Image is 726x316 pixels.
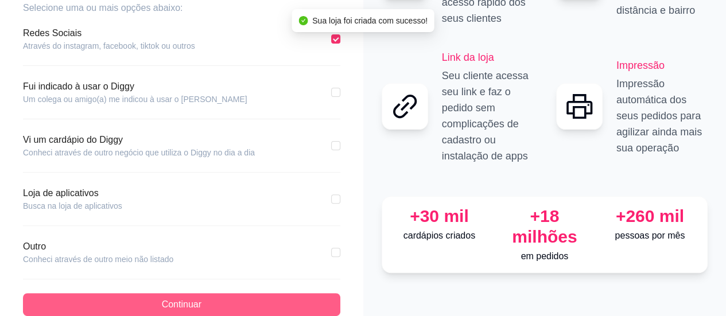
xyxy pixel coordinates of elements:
[496,206,593,247] div: +18 milhões
[23,1,340,15] article: Selecione uma ou mais opções abaixo:
[312,16,428,25] span: Sua loja foi criada com sucesso!
[23,26,195,40] article: Redes Sociais
[23,147,255,158] article: Conheci através de outro negócio que utiliza o Diggy no dia a dia
[442,68,533,164] p: Seu cliente acessa seu link e faz o pedido sem complicações de cadastro ou instalação de apps
[391,229,488,243] p: cardápios criados
[391,206,488,227] div: +30 mil
[23,80,247,93] article: Fui indicado à usar o Diggy
[23,240,173,253] article: Outro
[602,229,698,243] p: pessoas por mês
[23,253,173,265] article: Conheci através de outro meio não listado
[442,49,533,65] h2: Link da loja
[23,40,195,52] article: Através do instagram, facebook, tiktok ou outros
[23,133,255,147] article: Vi um cardápio do Diggy
[23,186,122,200] article: Loja de aplicativos
[616,57,708,73] h2: Impressão
[298,16,308,25] span: check-circle
[602,206,698,227] div: +260 mil
[23,200,122,212] article: Busca na loja de aplicativos
[162,298,201,311] span: Continuar
[23,93,247,105] article: Um colega ou amigo(a) me indicou à usar o [PERSON_NAME]
[23,293,340,316] button: Continuar
[496,249,593,263] p: em pedidos
[616,76,708,156] p: Impressão automática dos seus pedidos para agilizar ainda mais sua operação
